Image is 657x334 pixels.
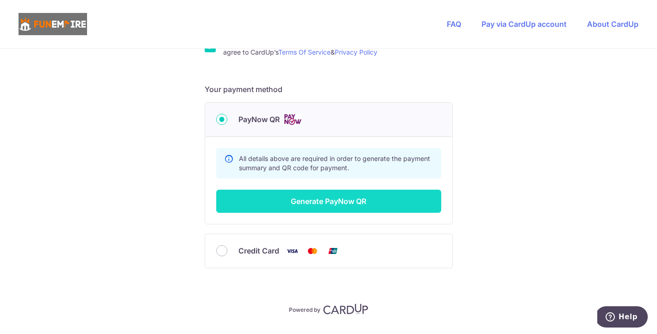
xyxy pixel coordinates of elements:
[587,19,638,29] a: About CardUp
[238,245,279,256] span: Credit Card
[278,48,331,56] a: Terms Of Service
[283,114,302,125] img: Cards logo
[324,245,342,257] img: Union Pay
[447,19,461,29] a: FAQ
[335,48,377,56] a: Privacy Policy
[482,19,567,29] a: Pay via CardUp account
[216,114,441,125] div: PayNow QR Cards logo
[216,245,441,257] div: Credit Card Visa Mastercard Union Pay
[289,304,320,314] p: Powered by
[216,190,441,213] button: Generate PayNow QR
[283,245,301,257] img: Visa
[238,114,280,125] span: PayNow QR
[239,155,430,172] span: All details above are required in order to generate the payment summary and QR code for payment.
[597,306,648,329] iframe: Opens a widget where you can find more information
[303,245,322,257] img: Mastercard
[323,303,369,315] img: CardUp
[205,84,453,95] h5: Your payment method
